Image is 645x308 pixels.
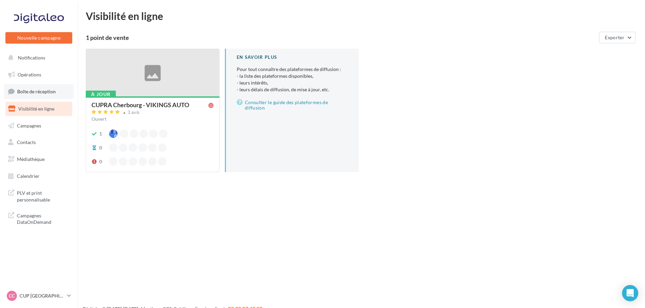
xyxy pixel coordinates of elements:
div: En savoir plus [237,54,348,61]
a: Campagnes DataOnDemand [4,208,74,228]
li: - la liste des plateformes disponibles, [237,73,348,79]
p: Pour tout connaître des plateformes de diffusion : [237,66,348,93]
span: Campagnes DataOnDemand [17,211,70,226]
a: Contacts [4,135,74,149]
div: 0 [99,158,102,165]
a: Boîte de réception [4,84,74,99]
a: Opérations [4,68,74,82]
div: Open Intercom Messenger [622,285,638,301]
span: Médiathèque [17,156,45,162]
button: Exporter [599,32,636,43]
a: Calendrier [4,169,74,183]
button: Notifications [4,51,71,65]
a: Visibilité en ligne [4,102,74,116]
span: Notifications [18,55,45,61]
div: Visibilité en ligne [86,11,637,21]
span: Boîte de réception [17,89,56,94]
span: Exporter [605,34,624,40]
span: Ouvert [92,116,106,122]
a: Consulter le guide des plateformes de diffusion [237,98,348,112]
div: 1 point de vente [86,34,596,41]
span: Campagnes [17,122,41,128]
a: 3 avis [92,109,214,117]
span: Calendrier [17,173,40,179]
div: 3 avis [128,110,140,115]
div: 1 [99,131,102,137]
span: Opérations [18,72,41,77]
span: PLV et print personnalisable [17,188,70,203]
span: Contacts [17,139,36,145]
li: - leurs délais de diffusion, de mise à jour, etc. [237,86,348,93]
div: À jour [86,91,116,98]
li: - leurs intérêts, [237,79,348,86]
div: 0 [99,144,102,151]
a: Campagnes [4,119,74,133]
a: CC CUP [GEOGRAPHIC_DATA] [5,289,72,302]
a: PLV et print personnalisable [4,186,74,206]
button: Nouvelle campagne [5,32,72,44]
span: CC [9,292,15,299]
a: Médiathèque [4,152,74,166]
span: Visibilité en ligne [18,106,54,112]
div: CUPRA Cherbourg - VIKINGS AUTO [92,102,189,108]
p: CUP [GEOGRAPHIC_DATA] [20,292,64,299]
